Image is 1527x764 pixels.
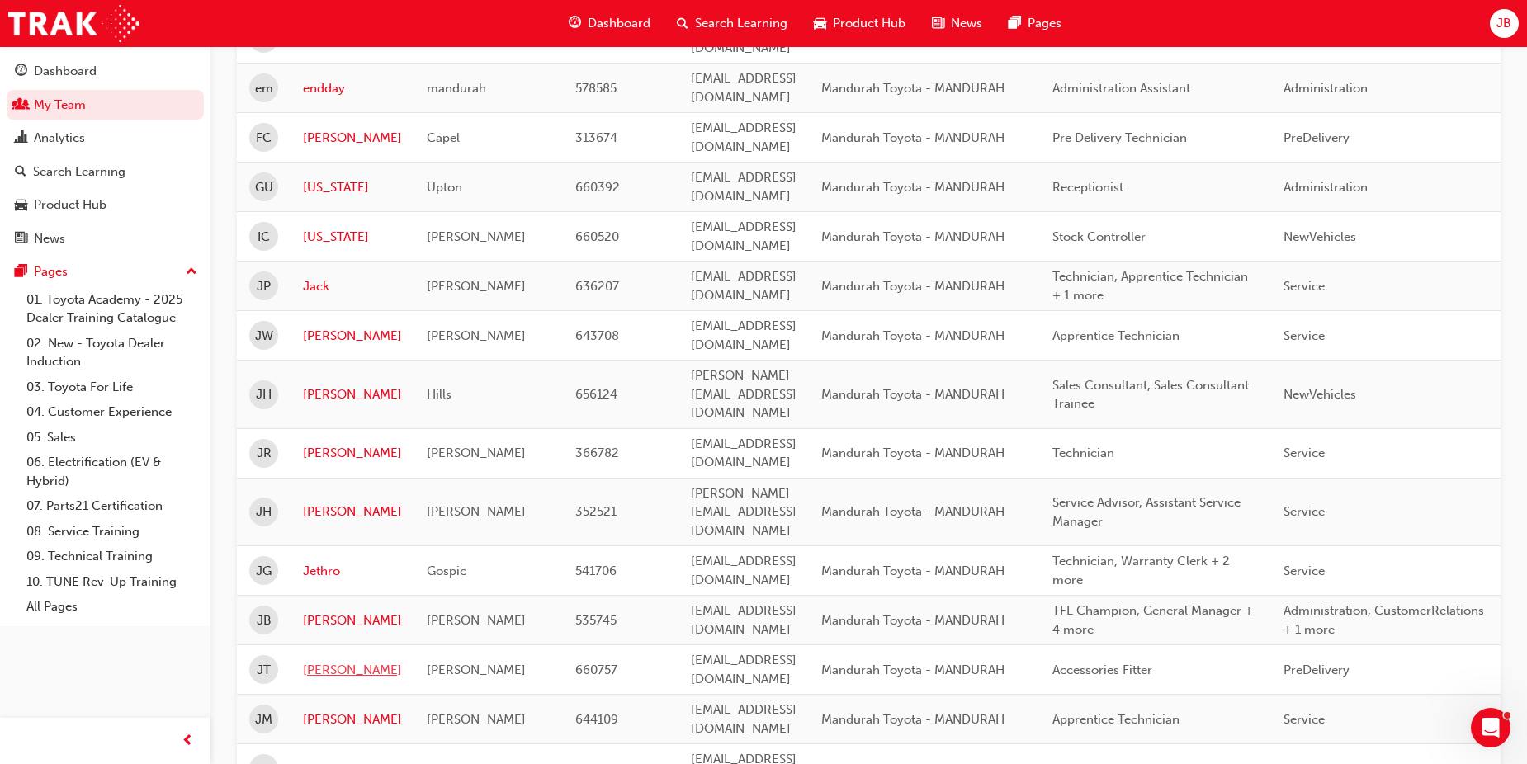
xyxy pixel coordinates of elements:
[1052,81,1190,96] span: Administration Assistant
[303,710,402,729] a: [PERSON_NAME]
[1284,229,1356,244] span: NewVehicles
[257,444,272,463] span: JR
[20,594,204,620] a: All Pages
[303,385,402,404] a: [PERSON_NAME]
[691,71,797,105] span: [EMAIL_ADDRESS][DOMAIN_NAME]
[303,277,402,296] a: Jack
[256,562,272,581] span: JG
[1490,9,1519,38] button: JB
[427,279,526,294] span: [PERSON_NAME]
[20,287,204,331] a: 01. Toyota Academy - 2025 Dealer Training Catalogue
[427,180,462,195] span: Upton
[255,710,272,729] span: JM
[821,328,1005,343] span: Mandurah Toyota - MANDURAH
[691,269,797,303] span: [EMAIL_ADDRESS][DOMAIN_NAME]
[1052,495,1241,529] span: Service Advisor, Assistant Service Manager
[575,446,619,460] span: 366782
[255,178,273,197] span: GU
[821,712,1005,727] span: Mandurah Toyota - MANDURAH
[691,120,797,154] span: [EMAIL_ADDRESS][DOMAIN_NAME]
[1496,14,1511,33] span: JB
[303,178,402,197] a: [US_STATE]
[20,569,204,595] a: 10. TUNE Rev-Up Training
[256,129,272,148] span: FC
[575,504,617,519] span: 352521
[427,504,526,519] span: [PERSON_NAME]
[303,228,402,247] a: [US_STATE]
[34,62,97,81] div: Dashboard
[7,257,204,287] button: Pages
[677,13,688,34] span: search-icon
[7,224,204,254] a: News
[1052,712,1180,727] span: Apprentice Technician
[575,663,617,677] span: 660757
[691,219,797,253] span: [EMAIL_ADDRESS][DOMAIN_NAME]
[34,129,85,148] div: Analytics
[255,327,273,346] span: JW
[821,387,1005,402] span: Mandurah Toyota - MANDURAH
[15,98,27,113] span: people-icon
[1284,387,1356,402] span: NewVehicles
[691,486,797,538] span: [PERSON_NAME][EMAIL_ADDRESS][DOMAIN_NAME]
[1284,564,1325,578] span: Service
[814,13,826,34] span: car-icon
[575,387,617,402] span: 656124
[303,79,402,98] a: endday
[20,519,204,545] a: 08. Service Training
[1052,554,1230,587] span: Technician, Warranty Clerk + 2 more
[7,123,204,153] a: Analytics
[303,661,402,680] a: [PERSON_NAME]
[1284,446,1325,460] span: Service
[691,702,797,736] span: [EMAIL_ADDRESS][DOMAIN_NAME]
[20,493,204,519] a: 07. Parts21 Certification
[691,368,797,420] span: [PERSON_NAME][EMAIL_ADDRESS][DOMAIN_NAME]
[257,611,272,630] span: JB
[1284,712,1325,727] span: Service
[15,64,27,79] span: guage-icon
[303,444,402,463] a: [PERSON_NAME]
[1052,130,1187,145] span: Pre Delivery Technician
[1284,328,1325,343] span: Service
[1052,328,1180,343] span: Apprentice Technician
[427,712,526,727] span: [PERSON_NAME]
[7,157,204,187] a: Search Learning
[575,180,620,195] span: 660392
[695,14,787,33] span: Search Learning
[821,180,1005,195] span: Mandurah Toyota - MANDURAH
[1009,13,1021,34] span: pages-icon
[691,21,797,55] span: [EMAIL_ADDRESS][DOMAIN_NAME]
[575,279,619,294] span: 636207
[256,385,272,404] span: JH
[1284,180,1368,195] span: Administration
[34,229,65,248] div: News
[995,7,1075,40] a: pages-iconPages
[1052,269,1248,303] span: Technician, Apprentice Technician + 1 more
[821,613,1005,628] span: Mandurah Toyota - MANDURAH
[1052,603,1253,637] span: TFL Champion, General Manager + 4 more
[8,5,139,42] img: Trak
[575,229,619,244] span: 660520
[691,436,797,470] span: [EMAIL_ADDRESS][DOMAIN_NAME]
[34,196,106,215] div: Product Hub
[33,163,125,182] div: Search Learning
[1284,130,1350,145] span: PreDelivery
[258,228,270,247] span: IC
[691,170,797,204] span: [EMAIL_ADDRESS][DOMAIN_NAME]
[427,81,486,96] span: mandurah
[303,611,402,630] a: [PERSON_NAME]
[801,7,919,40] a: car-iconProduct Hub
[427,663,526,677] span: [PERSON_NAME]
[20,425,204,450] a: 05. Sales
[664,7,801,40] a: search-iconSearch Learning
[919,7,995,40] a: news-iconNews
[1284,504,1325,519] span: Service
[833,14,905,33] span: Product Hub
[821,663,1005,677] span: Mandurah Toyota - MANDURAH
[427,613,526,628] span: [PERSON_NAME]
[427,564,466,578] span: Gospic
[691,554,797,587] span: [EMAIL_ADDRESS][DOMAIN_NAME]
[7,56,204,87] a: Dashboard
[821,564,1005,578] span: Mandurah Toyota - MANDURAH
